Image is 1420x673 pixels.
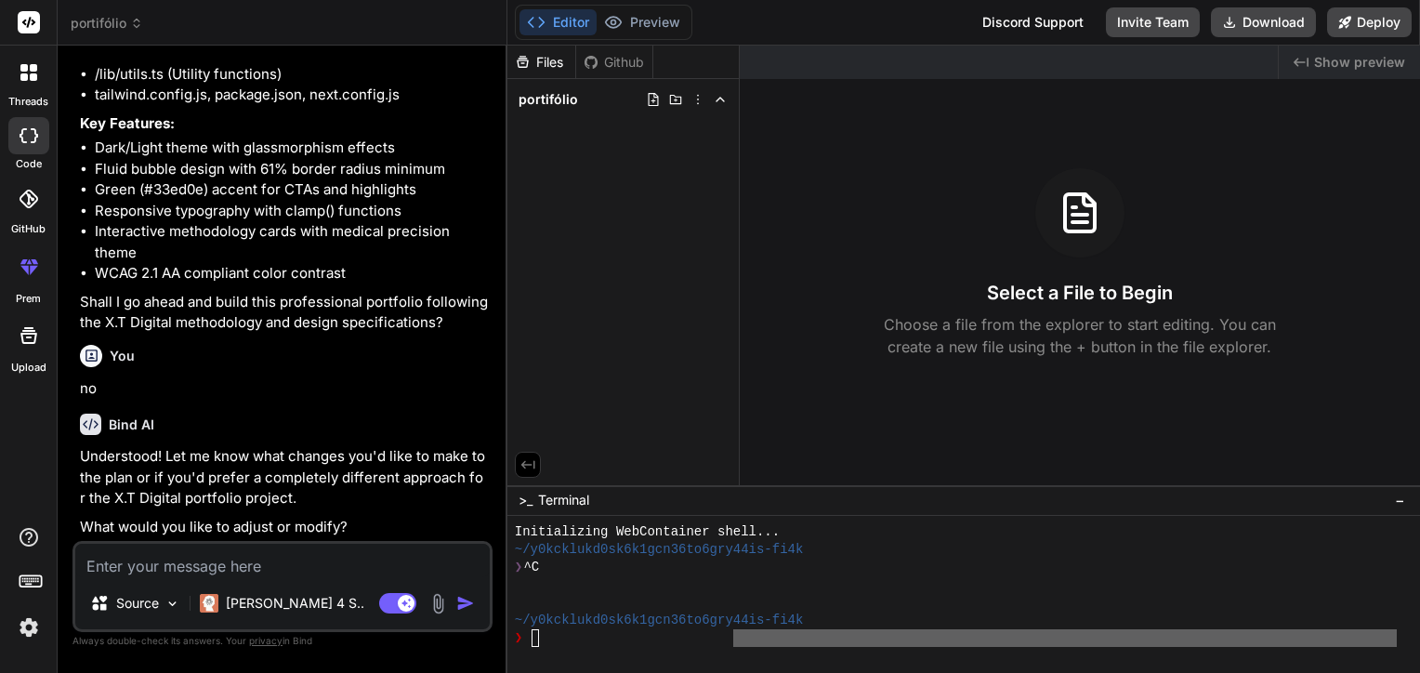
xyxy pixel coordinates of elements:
[226,594,364,613] p: [PERSON_NAME] 4 S..
[1391,485,1409,515] button: −
[13,612,45,643] img: settings
[1106,7,1200,37] button: Invite Team
[16,291,41,307] label: prem
[95,64,489,86] li: /lib/utils.ts (Utility functions)
[16,156,42,172] label: code
[109,416,154,434] h6: Bind AI
[597,9,688,35] button: Preview
[95,85,489,106] li: tailwind.config.js, package.json, next.config.js
[71,14,143,33] span: portifólio
[116,594,159,613] p: Source
[515,612,804,629] span: ~/y0kcklukd0sk6k1gcn36to6gry44is-fi4k
[515,523,780,541] span: Initializing WebContainer shell...
[164,596,180,612] img: Pick Models
[872,313,1288,358] p: Choose a file from the explorer to start editing. You can create a new file using the + button in...
[200,594,218,613] img: Claude 4 Sonnet
[515,541,804,559] span: ~/y0kcklukd0sk6k1gcn36to6gry44is-fi4k
[507,53,575,72] div: Files
[576,53,652,72] div: Github
[1395,491,1405,509] span: −
[72,632,493,650] p: Always double-check its answers. Your in Bind
[1211,7,1316,37] button: Download
[987,280,1173,306] h3: Select a File to Begin
[971,7,1095,37] div: Discord Support
[519,90,578,109] span: portifólio
[11,360,46,376] label: Upload
[515,559,524,576] span: ❯
[95,179,489,201] li: Green (#33ed0e) accent for CTAs and highlights
[519,9,597,35] button: Editor
[80,292,489,334] p: Shall I go ahead and build this professional portfolio following the X.T Digital methodology and ...
[110,347,135,365] h6: You
[1314,53,1405,72] span: Show preview
[249,635,283,646] span: privacy
[456,594,475,613] img: icon
[95,201,489,222] li: Responsive typography with clamp() functions
[80,378,489,400] p: no
[11,221,46,237] label: GitHub
[515,629,524,647] span: ❯
[95,221,489,263] li: Interactive methodology cards with medical precision theme
[80,446,489,509] p: Understood! Let me know what changes you'd like to make to the plan or if you'd prefer a complete...
[427,593,449,614] img: attachment
[80,517,489,538] p: What would you like to adjust or modify?
[538,491,589,509] span: Terminal
[95,263,489,284] li: WCAG 2.1 AA compliant color contrast
[8,94,48,110] label: threads
[80,114,175,132] strong: Key Features:
[519,491,532,509] span: >_
[95,138,489,159] li: Dark/Light theme with glassmorphism effects
[1327,7,1412,37] button: Deploy
[523,559,539,576] span: ^C
[95,159,489,180] li: Fluid bubble design with 61% border radius minimum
